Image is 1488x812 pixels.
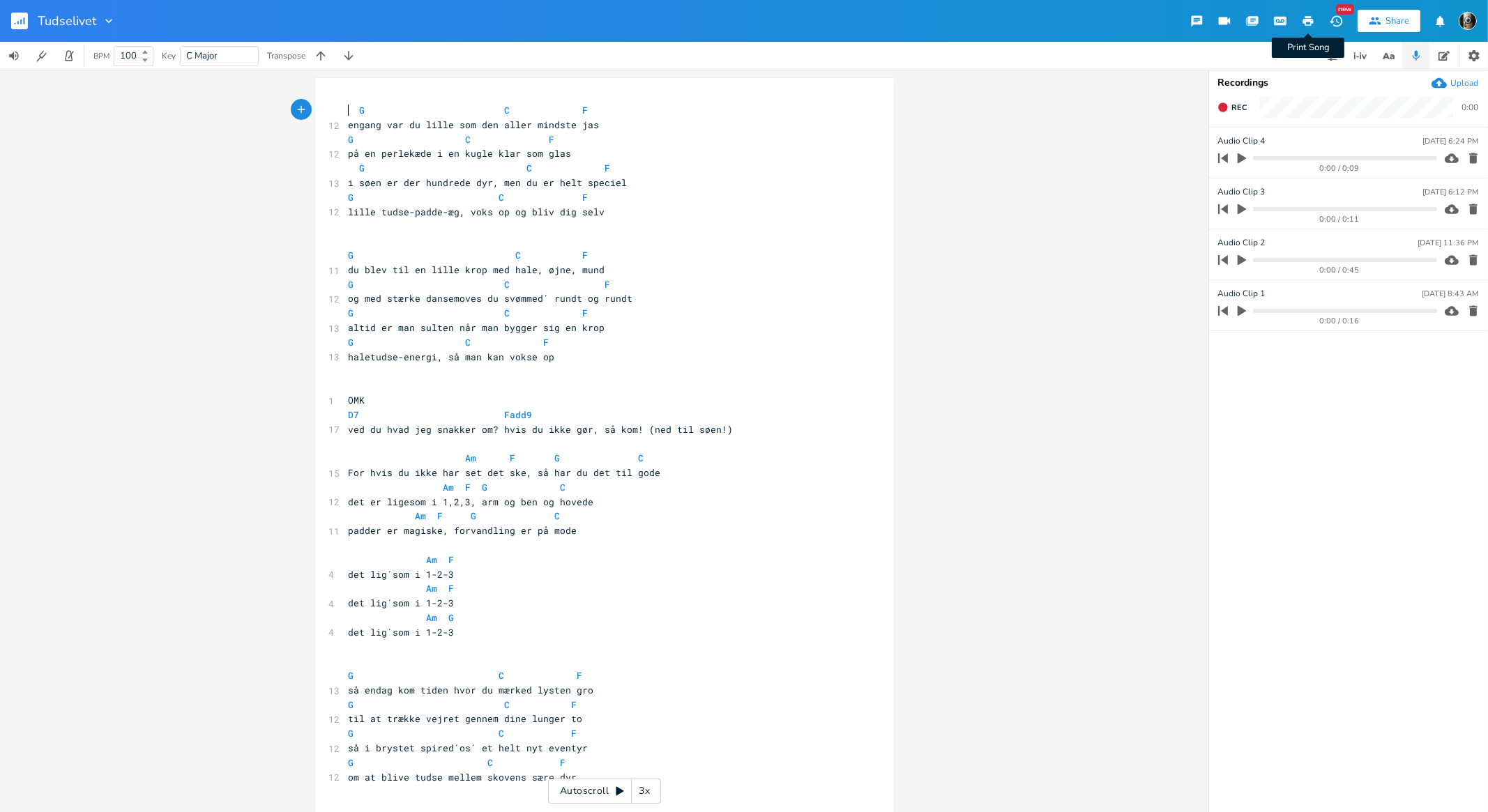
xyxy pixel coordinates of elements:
[1422,137,1478,145] div: [DATE] 6:24 PM
[572,727,577,740] span: F
[267,52,305,60] div: Transpose
[555,510,561,522] span: C
[1217,78,1480,88] div: Recordings
[349,466,661,479] span: For hvis du ikke har set det ske, så har du det til gode
[466,336,471,348] span: C
[349,568,455,581] span: det lig´som i 1-2-3
[349,712,583,725] span: til at trække vejret gennem dine lunger to
[583,249,589,261] span: F
[416,510,427,522] span: Am
[488,756,494,769] span: C
[349,351,555,363] span: haletudse-energi, så man kan vokse op
[1212,96,1252,118] button: Rec
[1217,236,1265,250] span: Audio Clip 2
[1217,287,1265,300] span: Audio Clip 1
[1432,75,1478,91] button: Upload
[577,669,583,682] span: F
[505,698,510,711] span: C
[349,292,633,305] span: og med stærke dansemoves du svømmed´ rundt og rundt
[1450,77,1478,89] div: Upload
[1336,4,1354,15] div: New
[349,191,354,204] span: G
[449,582,455,595] span: F
[505,104,510,116] span: C
[548,779,661,804] div: Autoscroll
[1385,15,1409,27] div: Share
[1217,185,1265,199] span: Audio Clip 3
[438,510,443,522] span: F
[632,779,657,804] div: 3x
[186,49,218,62] span: C Major
[499,191,505,204] span: C
[1459,12,1477,30] img: Nanna Mathilde Bugge
[349,684,594,696] span: så endag kom tiden hvor du mærked lysten gro
[349,336,354,348] span: G
[505,278,510,291] span: C
[527,162,533,174] span: C
[349,278,354,291] span: G
[1422,188,1478,196] div: [DATE] 6:12 PM
[1242,317,1437,325] div: 0:00 / 0:16
[583,104,589,116] span: F
[349,669,354,682] span: G
[1418,239,1478,247] div: [DATE] 11:36 PM
[449,553,455,566] span: F
[1231,102,1247,113] span: Rec
[544,336,549,348] span: F
[471,510,477,522] span: G
[349,321,605,334] span: altid er man sulten når man bygger sig en krop
[349,147,572,160] span: på en perlekæde i en kugle klar som glas
[605,278,611,291] span: F
[499,727,505,740] span: C
[427,553,438,566] span: Am
[349,263,605,276] span: du blev til en lille krop med hale, øjne, mund
[1294,8,1322,33] button: Print Song
[1358,10,1420,32] button: Share
[360,162,365,174] span: G
[349,176,628,189] span: i søen er der hundrede dyr, men du er helt speciel
[1242,164,1437,172] div: 0:00 / 0:09
[349,394,365,406] span: OMK
[349,118,600,131] span: engang var du lille som den aller mindste jas
[466,133,471,146] span: C
[466,481,471,493] span: F
[349,206,605,218] span: lille tudse-padde-æg, voks op og bliv dig selv
[505,307,510,319] span: C
[349,742,589,754] span: så i brystet spired´os´ et helt nyt eventyr
[583,191,589,204] span: F
[561,481,566,493] span: C
[349,133,354,146] span: G
[1217,135,1265,148] span: Audio Clip 4
[349,626,455,638] span: det lig´som i 1-2-3
[555,452,561,464] span: G
[505,408,533,421] span: Fadd9
[466,452,477,464] span: Am
[349,496,594,508] span: det er ligesom i 1,2,3, arm og ben og hovede
[349,727,354,740] span: G
[583,307,589,319] span: F
[349,423,734,436] span: ved du hvad jeg snakker om? hvis du ikke gør, så kom! (ned til søen!)
[561,756,566,769] span: F
[1242,266,1437,274] div: 0:00 / 0:45
[499,669,505,682] span: C
[427,611,438,624] span: Am
[427,582,438,595] span: Am
[349,756,354,769] span: G
[349,307,354,319] span: G
[443,481,455,493] span: Am
[549,133,555,146] span: F
[349,597,455,609] span: det lig´som i 1-2-3
[349,524,577,537] span: padder er magiske, forvandling er på mode
[1462,103,1478,112] div: 0:00
[360,104,365,116] span: G
[449,611,455,624] span: G
[1322,8,1350,33] button: New
[349,771,577,783] span: om at blive tudse mellem skovens sære dyr
[93,52,109,60] div: BPM
[162,52,176,60] div: Key
[349,698,354,711] span: G
[639,452,644,464] span: C
[349,408,360,421] span: D7
[510,452,516,464] span: F
[1422,290,1478,298] div: [DATE] 8:43 AM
